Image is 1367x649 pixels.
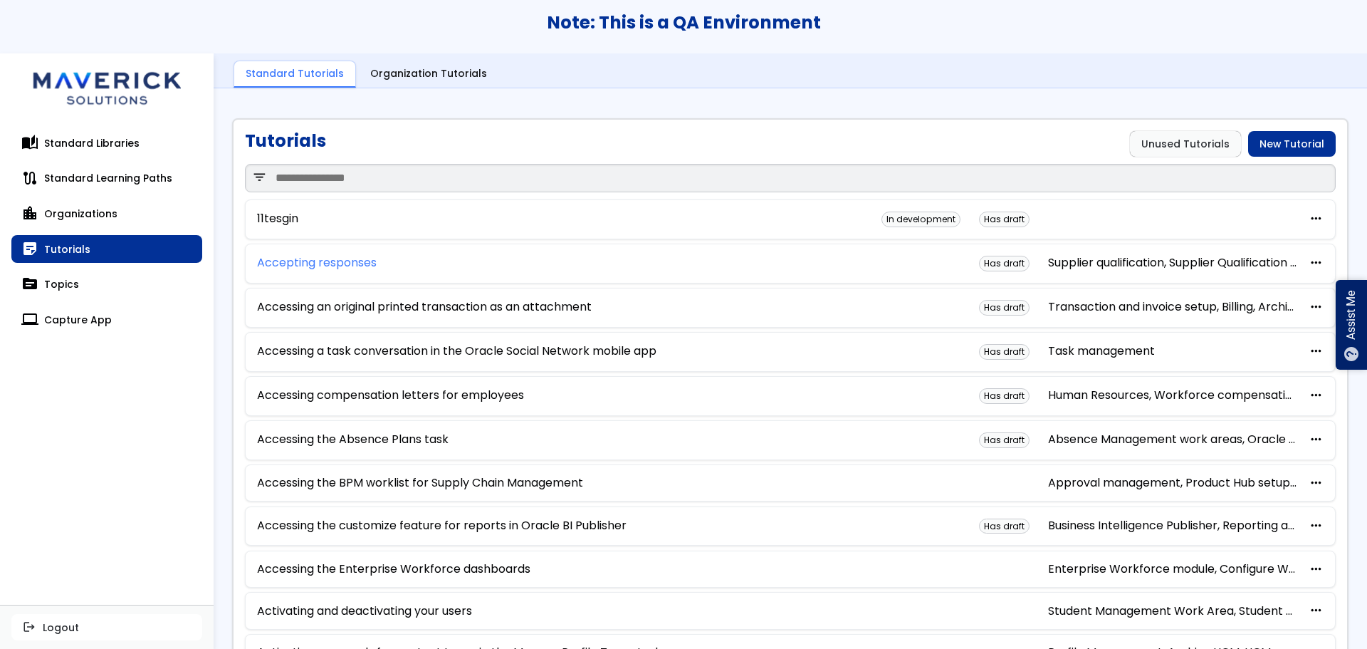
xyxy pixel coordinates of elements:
a: Organization Tutorials [359,61,498,88]
a: auto_storiesStandard Libraries [11,129,202,157]
button: more_horiz [1309,301,1324,314]
span: computer [23,313,37,327]
button: more_horiz [1309,563,1324,576]
div: Approval management, Product Hub setup and configuration, and Archive SCM [1048,477,1297,489]
a: Accessing a task conversation in the Oracle Social Network mobile app [257,345,656,358]
div: Student Management Work Area and Student Account Creation and Management [1048,605,1297,618]
a: Accessing compensation letters for employees [257,389,524,402]
button: more_horiz [1309,433,1324,447]
span: route [23,171,37,185]
button: more_horiz [1309,212,1324,226]
a: New Tutorial [1248,131,1336,157]
button: more_horiz [1309,604,1324,618]
span: logout [23,621,36,633]
a: computerCapture App [11,306,202,334]
button: more_horiz [1309,345,1324,358]
div: Absence Management work areas, Oracle Absence Management Cloud Overview, Archive HCM, and Absence... [1048,433,1297,446]
div: Has draft [979,212,1030,227]
button: more_horiz [1309,519,1324,533]
h1: Tutorials [245,131,326,157]
span: Assist Me [1344,291,1358,340]
a: Accessing an original printed transaction as an attachment [257,301,592,313]
a: Activating and deactivating your users [257,605,472,618]
div: Supplier qualification, Supplier Qualification Management, Transactions: Supplier Qualification M... [1048,256,1297,269]
a: Accessing the Enterprise Workforce dashboards [257,563,530,576]
div: Has draft [979,432,1030,448]
div: Has draft [979,256,1030,271]
div: Business Intelligence Publisher, Reporting and Audit, Reporting, Transactions: Business Intellige... [1048,519,1297,532]
div: Has draft [979,344,1030,360]
img: logo.svg [21,53,192,118]
a: Accessing the Absence Plans task [257,433,449,446]
div: Human Resources, Workforce compensation plans, Workforce Compensation, Archive HCM, and Workforce... [1048,389,1297,402]
div: Assist Me [1336,280,1367,370]
span: location_city [23,207,37,221]
a: 11tesgin [257,212,298,225]
a: sticky_note_2Tutorials [11,235,202,264]
div: Has draft [979,519,1030,534]
span: sticky_note_2 [23,242,37,256]
button: more_horiz [1309,477,1324,490]
a: routeStandard Learning Paths [11,164,202,192]
div: In development [881,212,960,227]
div: Transaction and invoice setup, Billing, and Archive FIN [1048,301,1297,313]
a: Standard Tutorials [234,61,356,88]
div: Enterprise Workforce module, Configure Workforce, Archive EPM, EPM Navigation, and EPBCS Enterpri... [1048,563,1297,576]
button: logoutLogout [11,614,202,640]
div: Has draft [979,388,1030,404]
a: Unused Tutorials [1130,131,1241,157]
a: topicTopics [11,270,202,298]
a: Accessing the BPM worklist for Supply Chain Management [257,477,583,489]
a: Accessing the customize feature for reports in Oracle BI Publisher [257,519,627,532]
button: more_horiz [1309,389,1324,403]
div: Has draft [979,300,1030,316]
div: Task management [1048,345,1297,358]
span: topic [23,277,37,291]
span: filter_list [252,171,267,185]
span: auto_stories [23,136,37,150]
a: Accepting responses [257,256,377,269]
button: more_horiz [1309,256,1324,270]
a: location_cityOrganizations [11,199,202,228]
